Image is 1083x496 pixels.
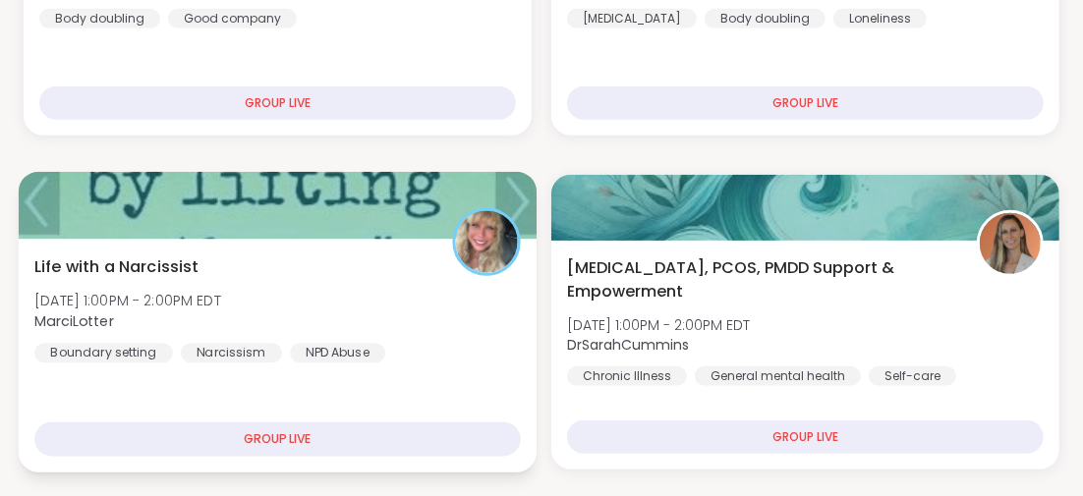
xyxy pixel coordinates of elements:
span: [MEDICAL_DATA], PCOS, PMDD Support & Empowerment [567,256,955,303]
b: MarciLotter [34,311,114,331]
div: GROUP LIVE [39,86,516,120]
div: GROUP LIVE [34,422,521,457]
span: Life with a Narcissist [34,254,199,278]
div: Narcissism [181,343,282,362]
div: Self-care [869,366,956,386]
span: [DATE] 1:00PM - 2:00PM EDT [567,315,750,335]
div: Body doubling [705,9,826,28]
span: [DATE] 1:00PM - 2:00PM EDT [34,291,221,310]
img: DrSarahCummins [980,213,1041,274]
div: General mental health [695,366,861,386]
b: DrSarahCummins [567,335,689,355]
div: [MEDICAL_DATA] [567,9,697,28]
div: Loneliness [833,9,927,28]
div: Body doubling [39,9,160,28]
div: Chronic Illness [567,366,687,386]
div: Boundary setting [34,343,173,362]
img: MarciLotter [456,211,518,273]
div: NPD Abuse [290,343,385,362]
div: GROUP LIVE [567,420,1044,454]
div: Good company [168,9,297,28]
div: GROUP LIVE [567,86,1044,120]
